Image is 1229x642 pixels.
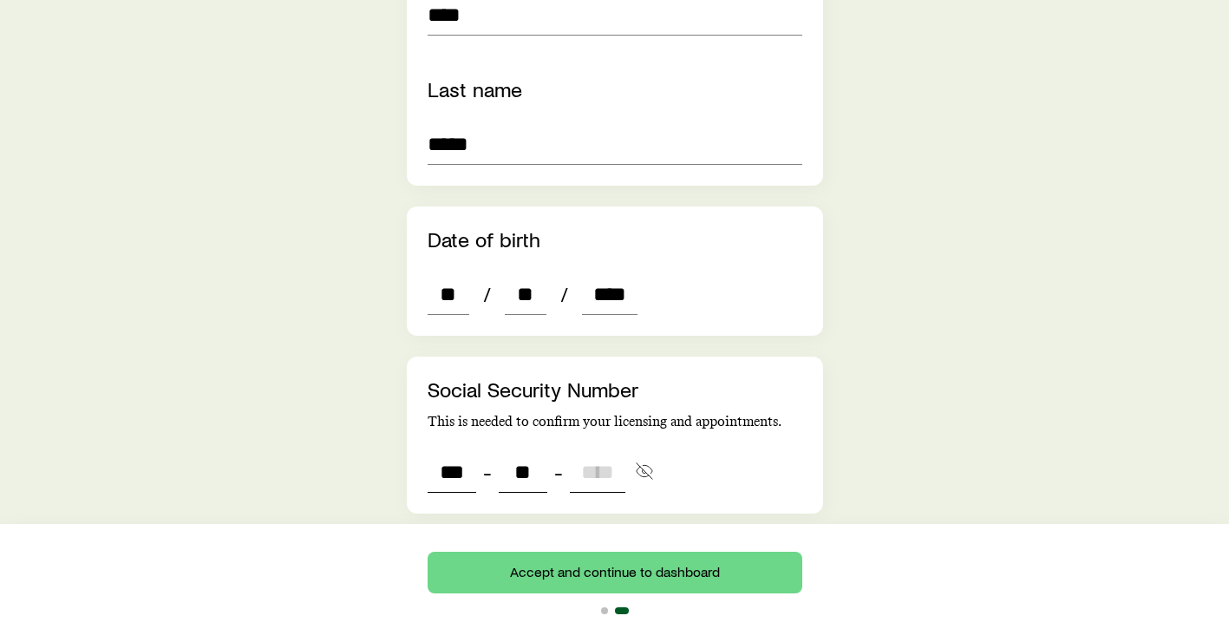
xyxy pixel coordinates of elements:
[428,552,802,593] button: Accept and continue to dashboard
[428,273,637,315] div: dateOfBirth
[554,460,563,484] span: -
[553,282,575,306] span: /
[476,282,498,306] span: /
[428,377,638,402] label: Social Security Number
[428,226,540,252] label: Date of birth
[428,413,802,430] p: This is needed to confirm your licensing and appointments.
[483,460,492,484] span: -
[428,76,522,102] label: Last name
